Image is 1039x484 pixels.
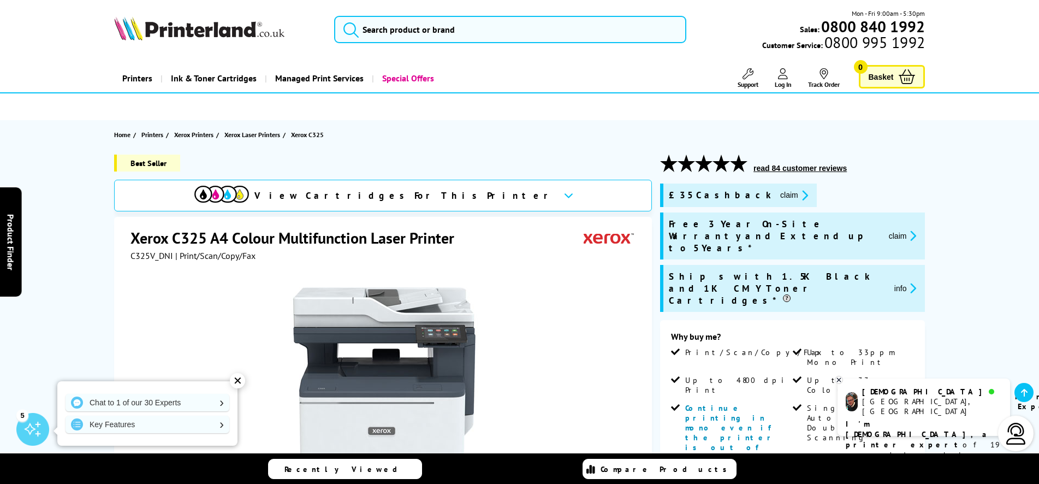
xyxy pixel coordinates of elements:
[114,64,161,92] a: Printers
[114,129,133,140] a: Home
[16,409,28,421] div: 5
[685,347,826,357] span: Print/Scan/Copy/Fax
[114,16,321,43] a: Printerland Logo
[859,65,925,88] a: Basket 0
[130,250,173,261] span: C325V_DNI
[66,416,229,433] a: Key Features
[171,64,257,92] span: Ink & Toner Cartridges
[669,218,880,254] span: Free 3 Year On-Site Warranty and Extend up to 5 Years*
[291,129,324,140] span: Xerox C325
[194,186,249,203] img: cmyk-icon.svg
[854,60,868,74] span: 0
[669,189,771,202] span: £35 Cashback
[130,228,465,248] h1: Xerox C325 A4 Colour Multifunction Laser Printer
[254,190,555,202] span: View Cartridges For This Printer
[230,373,245,388] div: ✕
[268,459,422,479] a: Recently Viewed
[775,68,792,88] a: Log In
[808,68,840,88] a: Track Order
[685,403,777,472] span: Continue printing in mono even if the printer is out of colour toners*
[1005,423,1027,445] img: user-headset-light.svg
[750,163,850,173] button: read 84 customer reviews
[114,16,284,40] img: Printerland Logo
[372,64,442,92] a: Special Offers
[671,331,914,347] div: Why buy me?
[174,129,213,140] span: Xerox Printers
[114,155,180,172] span: Best Seller
[846,419,1002,481] p: of 19 years! I can help you choose the right product
[601,464,733,474] span: Compare Products
[862,397,1001,416] div: [GEOGRAPHIC_DATA], [GEOGRAPHIC_DATA]
[114,129,130,140] span: Home
[852,8,925,19] span: Mon - Fri 9:00am - 5:30pm
[685,375,790,395] span: Up to 4800 dpi Print
[669,270,886,306] span: Ships with 1.5K Black and 1K CMY Toner Cartridges*
[141,129,166,140] a: Printers
[175,250,256,261] span: | Print/Scan/Copy/Fax
[284,464,408,474] span: Recently Viewed
[846,392,858,411] img: chris-livechat.png
[846,419,990,450] b: I'm [DEMOGRAPHIC_DATA], a printer expert
[334,16,686,43] input: Search product or brand
[775,80,792,88] span: Log In
[738,68,758,88] a: Support
[174,129,216,140] a: Xerox Printers
[762,37,925,50] span: Customer Service:
[5,214,16,270] span: Product Finder
[291,129,326,140] a: Xerox C325
[265,64,372,92] a: Managed Print Services
[823,37,925,48] span: 0800 995 1992
[821,16,925,37] b: 0800 840 1992
[66,394,229,411] a: Chat to 1 of our 30 Experts
[141,129,163,140] span: Printers
[807,375,912,395] span: Up to 33ppm Colour Print
[807,347,912,367] span: Up to 33ppm Mono Print
[800,24,820,34] span: Sales:
[820,21,925,32] a: 0800 840 1992
[807,403,912,442] span: Single Pass Automatic Double Sided Scanning
[738,80,758,88] span: Support
[886,229,920,242] button: promo-description
[224,129,280,140] span: Xerox Laser Printers
[869,69,894,84] span: Basket
[161,64,265,92] a: Ink & Toner Cartridges
[777,189,811,202] button: promo-description
[862,387,1001,397] div: [DEMOGRAPHIC_DATA]
[584,228,634,248] img: Xerox
[583,459,737,479] a: Compare Products
[891,282,920,294] button: promo-description
[224,129,283,140] a: Xerox Laser Printers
